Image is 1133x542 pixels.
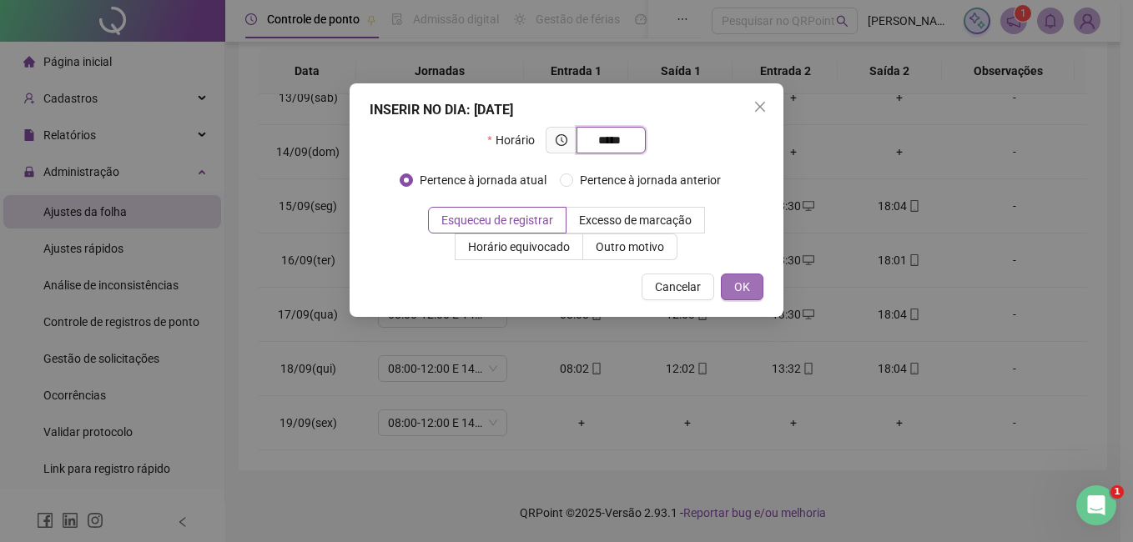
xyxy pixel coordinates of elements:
span: close [753,100,767,113]
span: Outro motivo [596,240,664,253]
span: Pertence à jornada atual [413,171,553,189]
span: 1 [1110,485,1124,499]
span: Cancelar [655,278,701,296]
span: Pertence à jornada anterior [573,171,728,189]
span: Horário equivocado [468,240,570,253]
span: clock-circle [556,134,567,146]
span: OK [734,278,750,296]
div: INSERIR NO DIA : [DATE] [370,100,763,120]
span: Excesso de marcação [579,213,692,227]
button: Close [747,93,773,120]
button: Cancelar [642,274,714,300]
label: Horário [487,127,545,153]
span: Esqueceu de registrar [441,213,553,227]
button: OK [721,274,763,300]
iframe: Intercom live chat [1076,485,1116,525]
